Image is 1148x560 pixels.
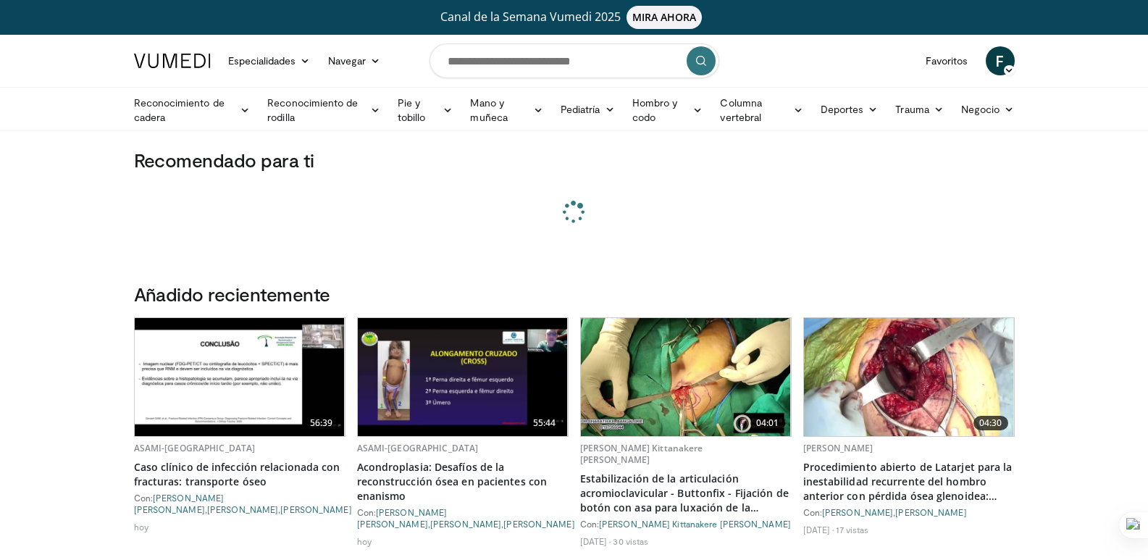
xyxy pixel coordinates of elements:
[961,103,1000,115] font: Negocio
[580,472,789,529] font: Estabilización de la articulación acromioclavicular - Buttonfix - Fijación de botón con asa para ...
[461,96,551,125] a: Mano y muñeca
[836,525,868,535] font: 17 vistas
[357,460,548,503] font: Acondroplasia: Desafíos de la reconstrucción ósea en pacientes con enanismo
[580,519,599,529] font: Con:
[398,96,426,123] font: Pie y tobillo
[599,519,791,529] a: [PERSON_NAME] Kittanakere [PERSON_NAME]
[803,525,831,535] font: [DATE]
[134,442,256,454] a: ASAMI-[GEOGRAPHIC_DATA]
[134,283,330,305] font: Añadido recientemente
[357,460,569,503] a: Acondroplasia: Desafíos de la reconstrucción ósea en pacientes con enanismo
[501,519,503,529] font: ,
[430,43,719,78] input: Buscar temas, intervenciones
[259,96,389,125] a: Reconocimiento de rodilla
[821,103,864,115] font: Deportes
[581,318,791,436] a: 04:01
[756,417,779,429] font: 04:01
[895,103,929,115] font: Trauma
[822,507,893,517] a: [PERSON_NAME]
[278,504,280,514] font: ,
[136,6,1013,29] a: Canal de la Semana Vumedi 2025MIRA AHORA
[803,442,873,454] a: [PERSON_NAME]
[624,96,712,125] a: Hombro y codo
[358,318,568,436] a: 55:44
[552,95,624,124] a: Pediatría
[134,460,345,489] a: Caso clínico de infección relacionada con fracturas: transporte óseo
[135,318,345,436] img: 7827b68c-edda-4073-a757-b2e2fb0a5246.620x360_q85_upscale.jpg
[219,46,319,75] a: Especialidades
[893,507,895,517] font: ,
[228,54,296,67] font: Especialidades
[804,318,1014,436] a: 04:30
[804,318,1014,436] img: 2b2da37e-a9b6-423e-b87e-b89ec568d167.620x360_q85_upscale.jpg
[389,96,462,125] a: Pie y tobillo
[357,507,448,529] a: [PERSON_NAME] [PERSON_NAME]
[310,417,333,429] font: 56:39
[134,460,340,488] font: Caso clínico de infección relacionada con fracturas: transporte óseo
[205,504,207,514] font: ,
[917,46,977,75] a: Favoritos
[430,519,501,529] a: [PERSON_NAME]
[357,536,372,546] font: hoy
[503,519,574,529] a: [PERSON_NAME]
[134,149,314,171] font: Recomendado para ti
[952,95,1023,124] a: Negocio
[632,96,678,123] font: Hombro y codo
[580,442,703,466] a: [PERSON_NAME] Kittanakere [PERSON_NAME]
[134,493,225,514] a: [PERSON_NAME] [PERSON_NAME]
[470,96,507,123] font: Mano y muñeca
[134,522,148,532] font: hoy
[986,46,1015,75] a: F
[357,442,479,454] a: ASAMI-[GEOGRAPHIC_DATA]
[803,460,1013,517] font: Procedimiento abierto de Latarjet para la inestabilidad recurrente del hombro anterior con pérdid...
[995,50,1004,71] font: F
[613,536,648,546] font: 30 vistas
[887,95,952,124] a: Trauma
[134,493,153,503] font: Con:
[328,54,366,67] font: Navegar
[428,519,430,529] font: ,
[812,95,887,124] a: Deportes
[895,507,966,517] a: [PERSON_NAME]
[632,10,697,24] font: MIRA AHORA
[207,504,278,514] a: [PERSON_NAME]
[803,507,822,517] font: Con:
[440,9,621,25] font: Canal de la Semana Vumedi 2025
[319,46,390,75] a: Navegar
[720,96,762,123] font: Columna vertebral
[280,504,351,514] a: [PERSON_NAME]
[711,96,811,125] a: Columna vertebral
[358,318,568,436] img: 4f2bc282-22c3-41e7-a3f0-d3b33e5d5e41.620x360_q85_upscale.jpg
[580,472,792,515] a: Estabilización de la articulación acromioclavicular - Buttonfix - Fijación de botón con asa para ...
[533,417,556,429] font: 55:44
[979,417,1002,429] font: 04:30
[357,507,376,517] font: Con:
[581,318,791,436] img: c2f644dc-a967-485d-903d-283ce6bc3929.620x360_q85_upscale.jpg
[134,54,211,68] img: Logotipo de VuMedi
[135,318,345,436] a: 56:39
[125,96,259,125] a: Reconocimiento de cadera
[561,103,600,115] font: Pediatría
[267,96,358,123] font: Reconocimiento de rodilla
[803,460,1015,503] a: Procedimiento abierto de Latarjet para la inestabilidad recurrente del hombro anterior con pérdid...
[134,96,225,123] font: Reconocimiento de cadera
[926,54,968,67] font: Favoritos
[580,536,608,546] font: [DATE]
